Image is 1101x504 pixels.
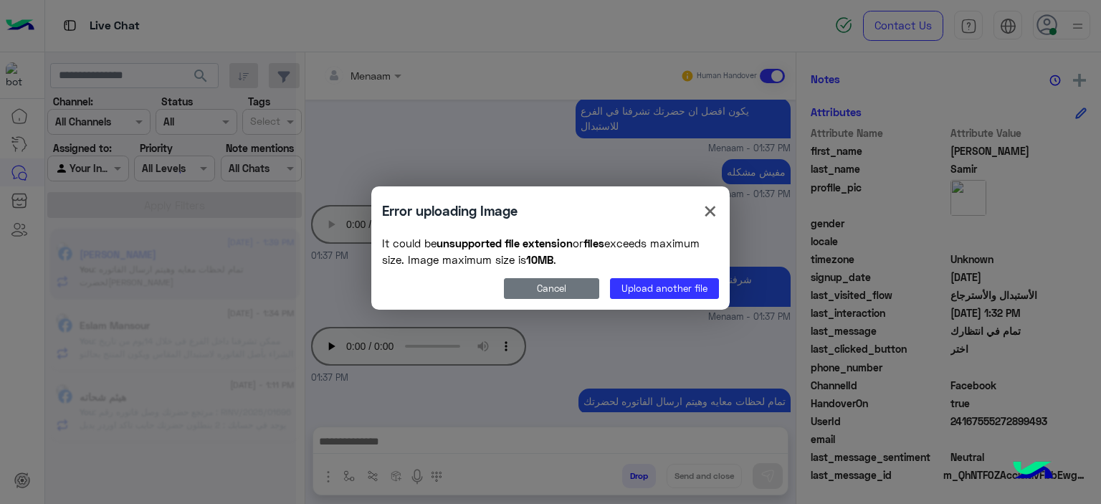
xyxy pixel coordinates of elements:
span: × [702,194,719,227]
button: Upload another file [610,278,719,299]
span: files [583,237,604,249]
span: unsupported file extension [437,237,573,249]
div: It could be or exceeds maximum size. Image maximum size is . [382,235,719,267]
span: 10MB [526,253,553,266]
button: Cancel [504,278,599,299]
img: hulul-logo.png [1008,447,1058,497]
h5: Error uploading Image [382,203,518,219]
button: Close [702,197,719,224]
